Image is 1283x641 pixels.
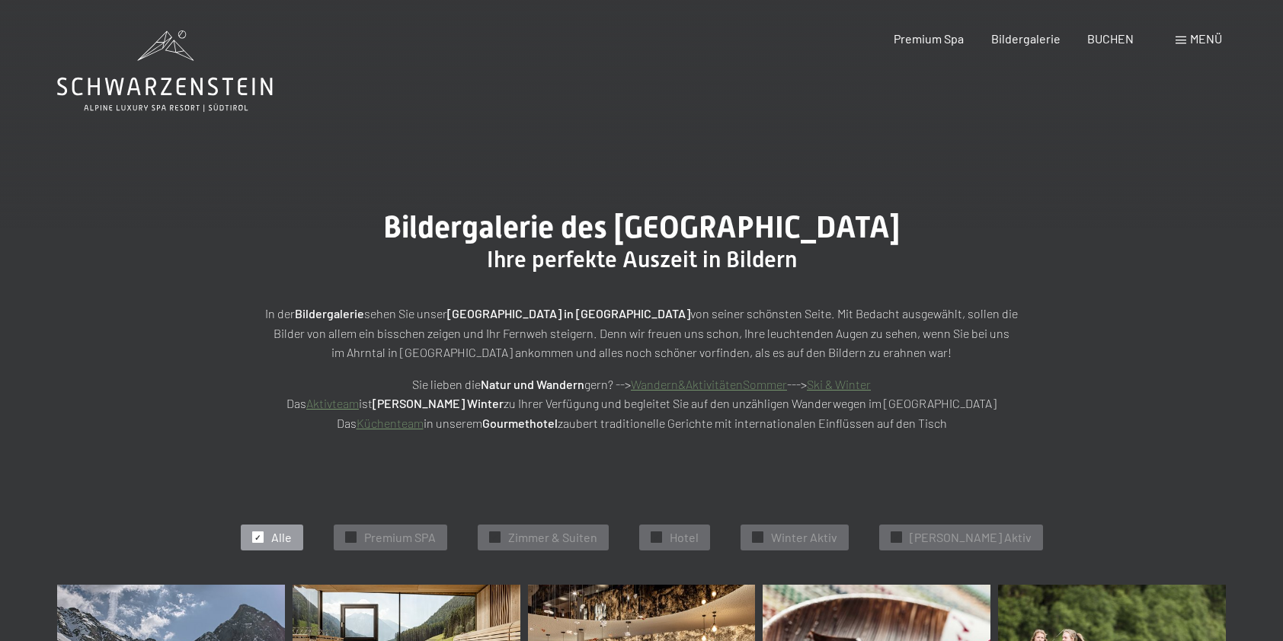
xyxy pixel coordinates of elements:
[357,416,424,430] a: Küchenteam
[894,31,964,46] a: Premium Spa
[295,306,364,320] strong: Bildergalerie
[482,416,558,430] strong: Gourmethotel
[754,532,760,543] span: ✓
[254,532,261,543] span: ✓
[447,306,690,320] strong: [GEOGRAPHIC_DATA] in [GEOGRAPHIC_DATA]
[487,246,797,273] span: Ihre perfekte Auszeit in Bildern
[347,532,354,543] span: ✓
[653,532,659,543] span: ✓
[807,377,871,391] a: Ski & Winter
[373,396,504,410] strong: [PERSON_NAME] Winter
[491,532,498,543] span: ✓
[631,377,787,391] a: Wandern&AktivitätenSommer
[383,209,900,245] span: Bildergalerie des [GEOGRAPHIC_DATA]
[991,31,1061,46] a: Bildergalerie
[508,529,597,546] span: Zimmer & Suiten
[481,377,584,391] strong: Natur und Wandern
[670,529,699,546] span: Hotel
[1087,31,1134,46] a: BUCHEN
[364,529,436,546] span: Premium SPA
[1190,31,1222,46] span: Menü
[771,529,837,546] span: Winter Aktiv
[910,529,1032,546] span: [PERSON_NAME] Aktiv
[271,529,292,546] span: Alle
[306,396,359,410] a: Aktivteam
[261,304,1022,362] p: In der sehen Sie unser von seiner schönsten Seite. Mit Bedacht ausgewählt, sollen die Bilder von ...
[261,375,1022,433] p: Sie lieben die gern? --> ---> Das ist zu Ihrer Verfügung und begleitet Sie auf den unzähligen Wan...
[893,532,899,543] span: ✓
